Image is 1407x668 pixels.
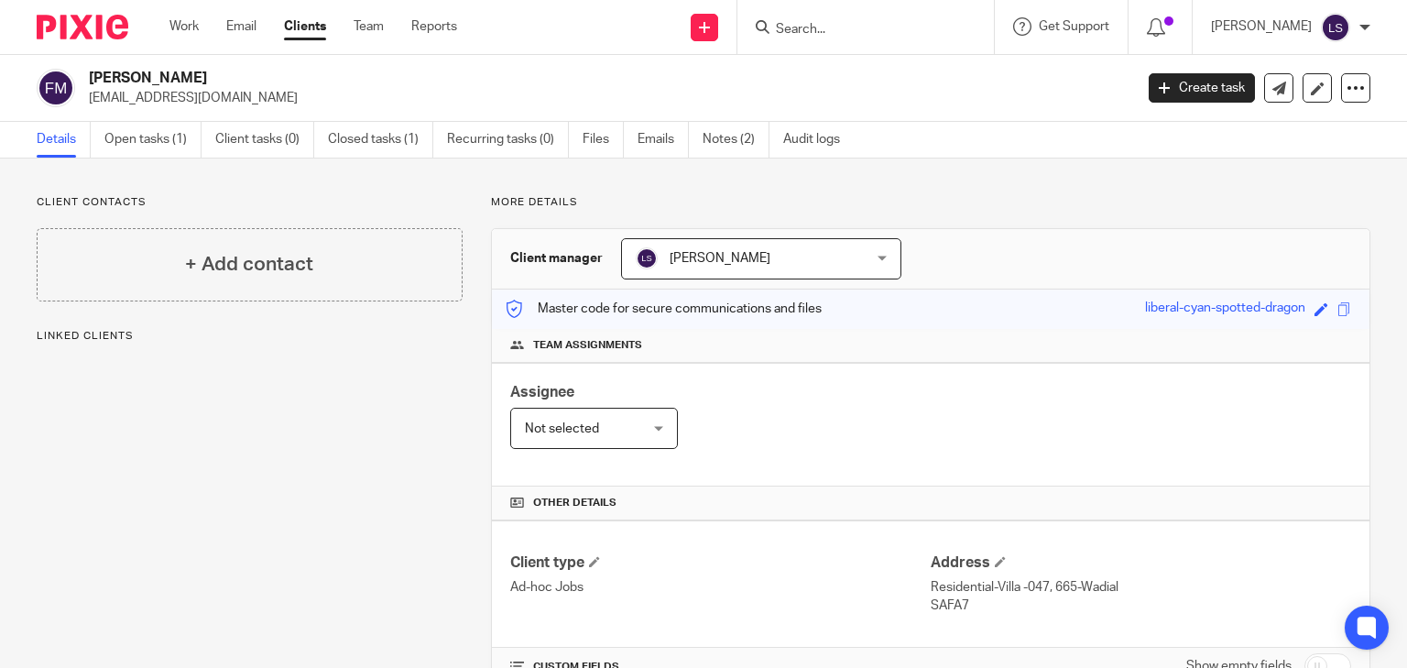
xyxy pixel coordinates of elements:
[703,122,769,158] a: Notes (2)
[510,385,574,400] span: Assignee
[491,195,1370,210] p: More details
[931,553,1351,573] h4: Address
[37,122,91,158] a: Details
[447,122,569,158] a: Recurring tasks (0)
[931,578,1351,597] p: Residential-Villa -047, 665-Wadial
[583,122,624,158] a: Files
[215,122,314,158] a: Client tasks (0)
[1039,20,1109,33] span: Get Support
[510,553,931,573] h4: Client type
[506,300,822,318] p: Master code for secure communications and files
[774,22,939,38] input: Search
[89,69,915,88] h2: [PERSON_NAME]
[37,195,463,210] p: Client contacts
[1149,73,1255,103] a: Create task
[185,250,313,279] h4: + Add contact
[533,496,616,510] span: Other details
[533,338,642,353] span: Team assignments
[354,17,384,36] a: Team
[226,17,256,36] a: Email
[1145,299,1305,320] div: liberal-cyan-spotted-dragon
[284,17,326,36] a: Clients
[169,17,199,36] a: Work
[525,422,599,435] span: Not selected
[411,17,457,36] a: Reports
[328,122,433,158] a: Closed tasks (1)
[1321,13,1350,42] img: svg%3E
[638,122,689,158] a: Emails
[931,597,1351,615] p: SAFA7
[37,15,128,39] img: Pixie
[37,329,463,344] p: Linked clients
[670,252,770,265] span: [PERSON_NAME]
[783,122,854,158] a: Audit logs
[1211,17,1312,36] p: [PERSON_NAME]
[37,69,75,107] img: svg%3E
[89,89,1121,107] p: [EMAIL_ADDRESS][DOMAIN_NAME]
[510,249,603,268] h3: Client manager
[636,247,658,269] img: svg%3E
[510,578,931,597] p: Ad-hoc Jobs
[104,122,202,158] a: Open tasks (1)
